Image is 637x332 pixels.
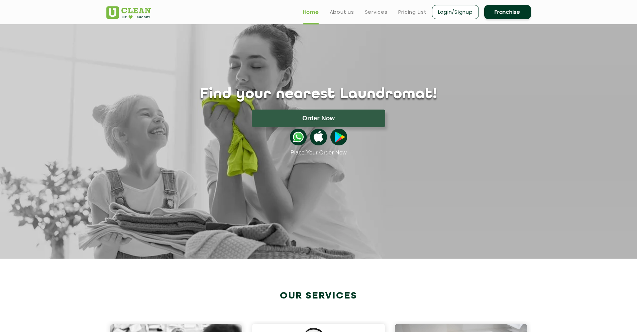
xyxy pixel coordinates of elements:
a: Login/Signup [432,5,479,19]
a: Services [365,8,388,16]
img: UClean Laundry and Dry Cleaning [106,6,151,19]
h1: Find your nearest Laundromat! [101,86,536,103]
a: Pricing List [398,8,427,16]
a: About us [330,8,354,16]
img: apple-icon.png [310,129,327,145]
img: playstoreicon.png [330,129,347,145]
img: whatsappicon.png [290,129,307,145]
button: Order Now [252,110,385,127]
a: Place Your Order Now [290,149,346,156]
h2: Our Services [106,290,531,302]
a: Home [303,8,319,16]
a: Franchise [484,5,531,19]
